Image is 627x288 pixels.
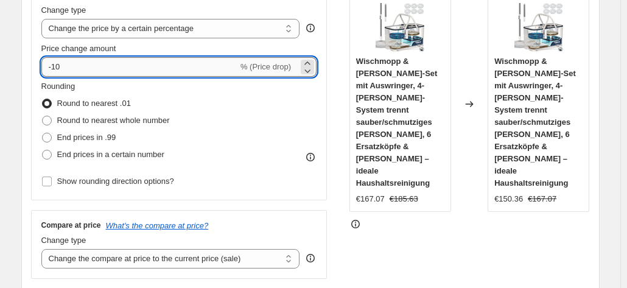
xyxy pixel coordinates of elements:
div: €150.36 [494,193,523,205]
span: Rounding [41,82,75,91]
span: Wischmopp & [PERSON_NAME]-Set mit Auswringer, 4-[PERSON_NAME]-System trennt sauber/schmutziges [P... [494,57,576,188]
img: 81i0lDEhKxL_80x.jpg [514,3,563,52]
span: End prices in a certain number [57,150,164,159]
button: What's the compare at price? [106,221,209,230]
span: % (Price drop) [240,62,291,71]
span: Change type [41,236,86,245]
input: -15 [41,57,238,77]
div: help [304,22,317,34]
span: Round to nearest .01 [57,99,131,108]
strike: €167.07 [528,193,556,205]
span: Change type [41,5,86,15]
img: 81i0lDEhKxL_80x.jpg [376,3,424,52]
span: End prices in .99 [57,133,116,142]
div: help [304,252,317,264]
span: Round to nearest whole number [57,116,170,125]
span: Show rounding direction options? [57,177,174,186]
div: €167.07 [356,193,385,205]
span: Price change amount [41,44,116,53]
span: Wischmopp & [PERSON_NAME]-Set mit Auswringer, 4-[PERSON_NAME]-System trennt sauber/schmutziges [P... [356,57,438,188]
h3: Compare at price [41,220,101,230]
strike: €185.63 [390,193,418,205]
